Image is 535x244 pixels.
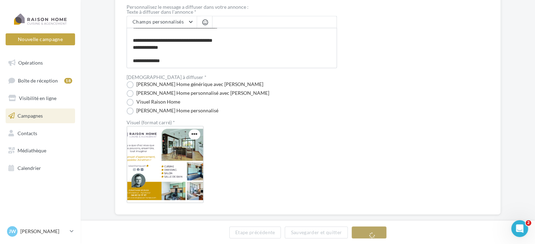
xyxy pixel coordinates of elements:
[64,78,72,84] div: 18
[127,120,337,125] label: Visuel (format carré) *
[19,95,56,101] span: Visibilité en ligne
[229,226,281,238] button: Etape précédente
[127,9,337,14] label: Texte à diffuser dans l'annonce *
[127,16,197,28] button: Champs personnalisés
[511,220,528,237] iframe: Intercom live chat
[127,81,263,88] label: [PERSON_NAME] Home générique avec [PERSON_NAME]
[4,73,76,88] a: Boîte de réception18
[127,5,337,9] div: Personnalisez le message a diffuser dans votre annonce :
[4,55,76,70] a: Opérations
[285,226,348,238] button: Sauvegarder et quitter
[133,19,184,25] span: Champs personnalisés
[4,143,76,158] a: Médiathèque
[127,107,218,114] label: [PERSON_NAME] Home personnalisé
[4,126,76,141] a: Contacts
[18,60,43,66] span: Opérations
[18,130,37,136] span: Contacts
[4,91,76,106] a: Visibilité en ligne
[127,99,180,106] label: Visuel Raison Home
[20,228,67,235] p: [PERSON_NAME]
[127,90,269,97] label: [PERSON_NAME] Home personnalisé avec [PERSON_NAME]
[6,225,75,238] a: JW [PERSON_NAME]
[18,147,46,153] span: Médiathèque
[4,161,76,176] a: Calendrier
[18,165,41,171] span: Calendrier
[526,220,531,226] span: 2
[9,228,16,235] span: JW
[18,113,43,119] span: Campagnes
[6,33,75,45] button: Nouvelle campagne
[18,77,58,83] span: Boîte de réception
[127,75,206,80] label: [DEMOGRAPHIC_DATA] à diffuser *
[4,108,76,123] a: Campagnes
